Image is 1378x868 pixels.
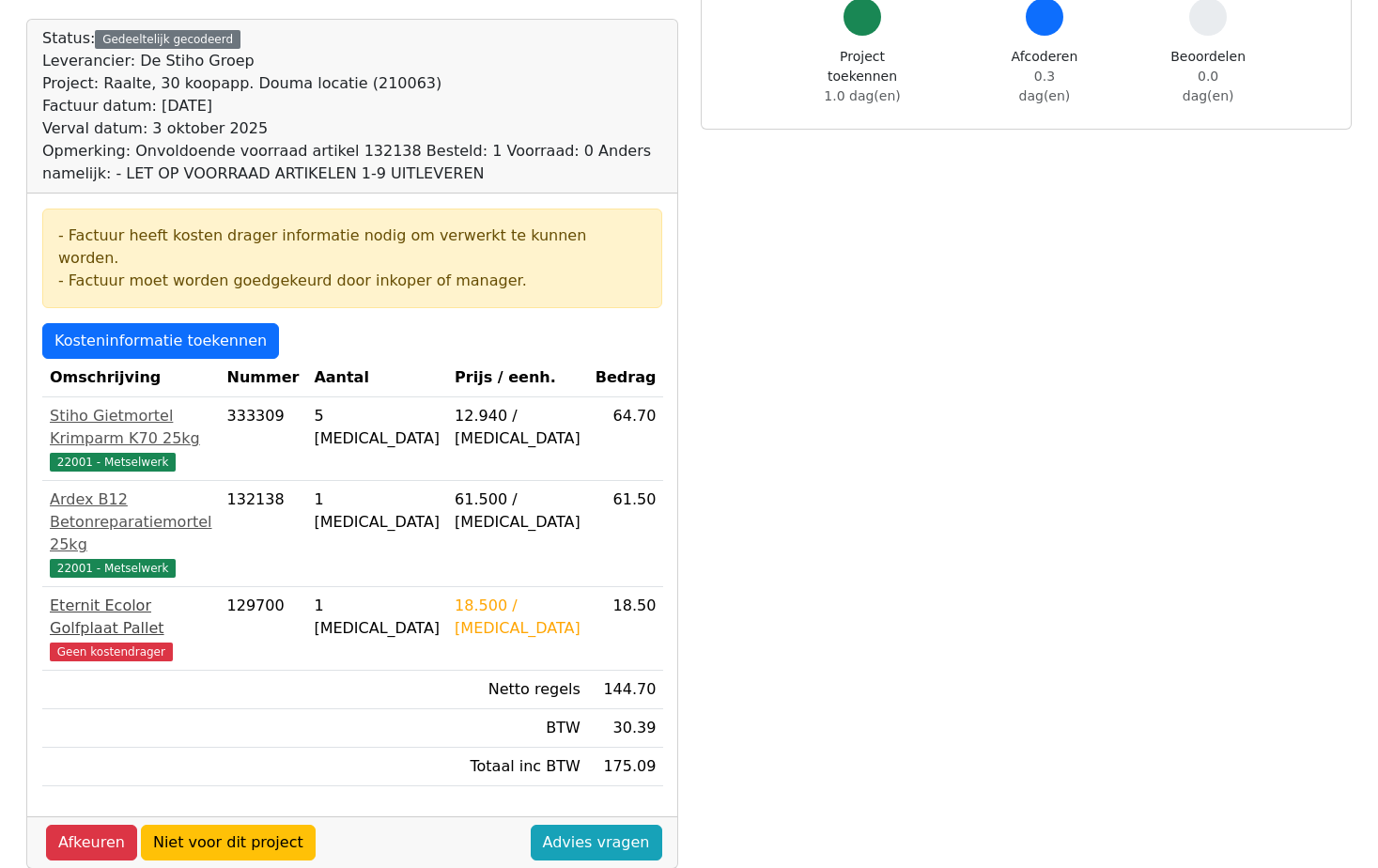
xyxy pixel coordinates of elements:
[50,595,212,662] a: Eternit Ecolor Golfplaat PalletGeen kostendrager
[588,481,664,587] td: 61.50
[50,595,212,640] div: Eternit Ecolor Golfplaat Pallet
[447,748,588,786] td: Totaal inc BTW
[824,88,900,103] span: 1.0 dag(en)
[807,47,919,106] div: Project toekennen
[50,643,173,661] span: Geen kostendrager
[447,709,588,748] td: BTW
[314,595,440,640] div: 1 [MEDICAL_DATA]
[455,595,581,640] div: 18.500 / [MEDICAL_DATA]
[42,95,662,117] div: Factuur datum: [DATE]
[42,72,662,95] div: Project: Raalte, 30 koopapp. Douma locatie (210063)
[220,481,307,587] td: 132138
[50,488,212,556] div: Ardex B12 Betonreparatiemortel 25kg
[42,140,662,185] div: Opmerking: Onvoldoende voorraad artikel 132138 Besteld: 1 Voorraad: 0 Anders namelijk: - LET OP V...
[220,359,307,397] th: Nummer
[1009,47,1081,106] div: Afcoderen
[314,488,440,534] div: 1 [MEDICAL_DATA]
[50,405,212,450] div: Stiho Gietmortel Krimparm K70 25kg
[50,488,212,579] a: Ardex B12 Betonreparatiemortel 25kg22001 - Metselwerk
[42,50,662,72] div: Leverancier: De Stiho Groep
[141,825,316,860] a: Niet voor dit project
[220,397,307,481] td: 333309
[1170,47,1246,106] div: Beoordelen
[447,671,588,709] td: Netto regels
[58,270,646,292] div: - Factuur moet worden goedgekeurd door inkoper of manager.
[220,587,307,671] td: 129700
[455,405,581,450] div: 12.940 / [MEDICAL_DATA]
[306,359,447,397] th: Aantal
[588,587,664,671] td: 18.50
[531,825,662,860] a: Advies vragen
[588,359,664,397] th: Bedrag
[50,453,176,472] span: 22001 - Metselwerk
[1183,69,1234,103] span: 0.0 dag(en)
[588,748,664,786] td: 175.09
[46,825,137,860] a: Afkeuren
[95,30,240,49] div: Gedeeltelijk gecodeerd
[588,671,664,709] td: 144.70
[314,405,440,450] div: 5 [MEDICAL_DATA]
[42,323,279,359] a: Kosteninformatie toekennen
[588,397,664,481] td: 64.70
[58,225,646,270] div: - Factuur heeft kosten drager informatie nodig om verwerkt te kunnen worden.
[455,488,581,534] div: 61.500 / [MEDICAL_DATA]
[588,709,664,748] td: 30.39
[1019,69,1071,103] span: 0.3 dag(en)
[50,559,176,578] span: 22001 - Metselwerk
[50,405,212,473] a: Stiho Gietmortel Krimparm K70 25kg22001 - Metselwerk
[447,359,588,397] th: Prijs / eenh.
[42,117,662,140] div: Verval datum: 3 oktober 2025
[42,359,220,397] th: Omschrijving
[42,27,662,185] div: Status:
